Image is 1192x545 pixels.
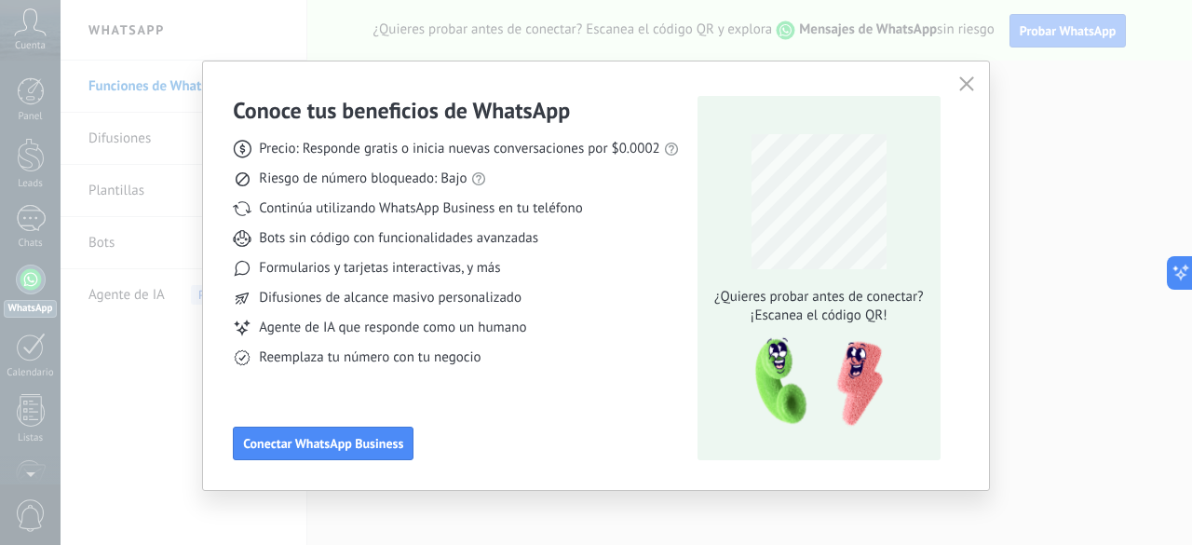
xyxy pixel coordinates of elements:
span: Formularios y tarjetas interactivas, y más [259,259,500,278]
img: qr-pic-1x.png [739,333,887,432]
span: Conectar WhatsApp Business [243,437,403,450]
span: Riesgo de número bloqueado: Bajo [259,170,467,188]
span: Agente de IA que responde como un humano [259,319,526,337]
button: Conectar WhatsApp Business [233,427,413,460]
span: Difusiones de alcance masivo personalizado [259,289,521,307]
span: ¿Quieres probar antes de conectar? [709,288,928,307]
h3: Conoce tus beneficios de WhatsApp [233,96,570,125]
span: Precio: Responde gratis o inicia nuevas conversaciones por $0.0002 [259,140,660,158]
span: Reemplaza tu número con tu negocio [259,348,481,367]
span: Continúa utilizando WhatsApp Business en tu teléfono [259,199,582,218]
span: ¡Escanea el código QR! [709,307,928,325]
span: Bots sin código con funcionalidades avanzadas [259,229,538,248]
